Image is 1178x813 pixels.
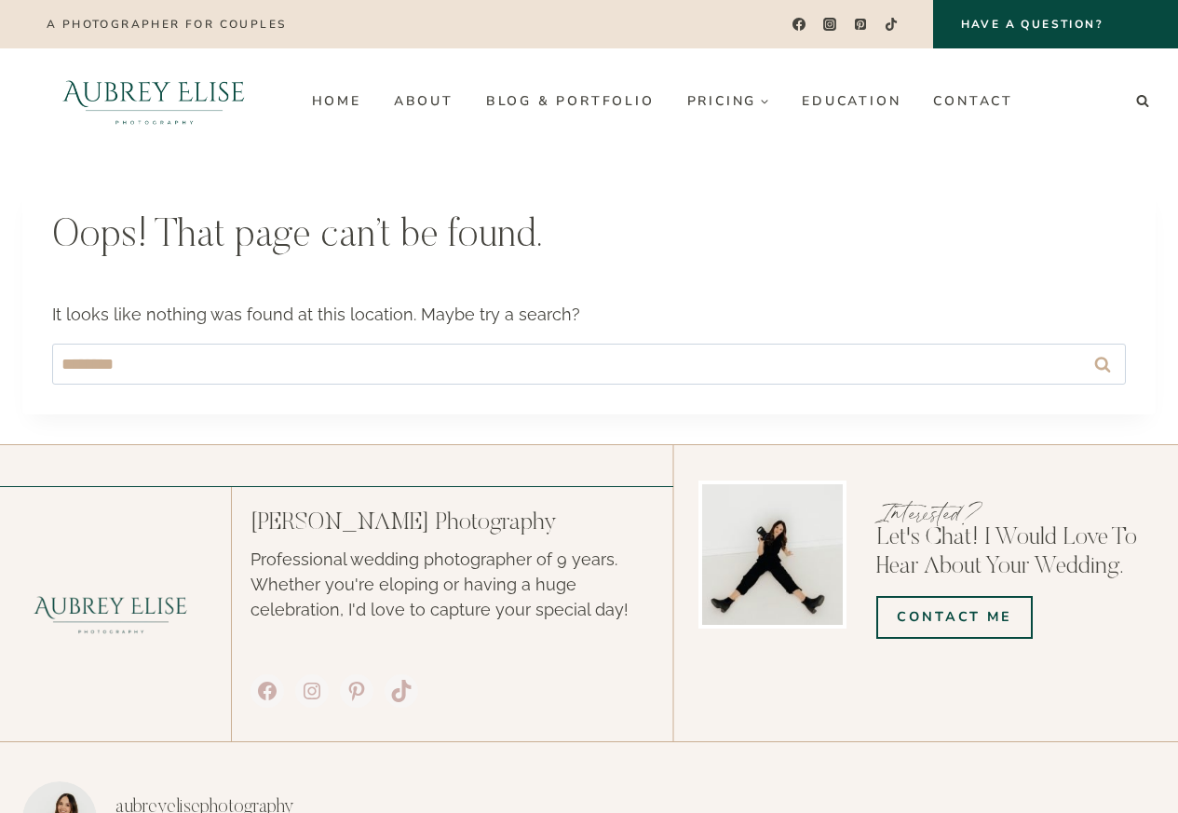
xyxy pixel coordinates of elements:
[817,11,844,38] a: Instagram
[250,506,664,542] p: [PERSON_NAME] Photography
[670,86,786,115] a: Pricing
[876,596,1033,639] a: COntact Me
[250,547,664,622] p: Professional wedding photographer of 9 years. Whether you're eloping or having a huge celebration...
[295,86,377,115] a: Home
[469,86,670,115] a: Blog & Portfolio
[897,607,1012,628] span: COntact Me
[786,86,917,115] a: Education
[785,11,812,38] a: Facebook
[878,11,905,38] a: TikTok
[847,11,874,38] a: Pinterest
[377,86,469,115] a: About
[876,495,1172,531] p: Interested?
[1130,88,1156,115] button: View Search Form
[47,18,286,31] p: A photographer for couples
[687,94,770,108] span: Pricing
[22,48,286,154] img: Aubrey Elise Photography
[917,86,1030,115] a: Contact
[295,86,1029,115] nav: Primary
[52,213,1126,260] h1: Oops! That page can’t be found.
[876,524,1172,582] p: Let's Chat! I would love to hear about your wedding.
[52,302,1126,327] p: It looks like nothing was found at this location. Maybe try a search?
